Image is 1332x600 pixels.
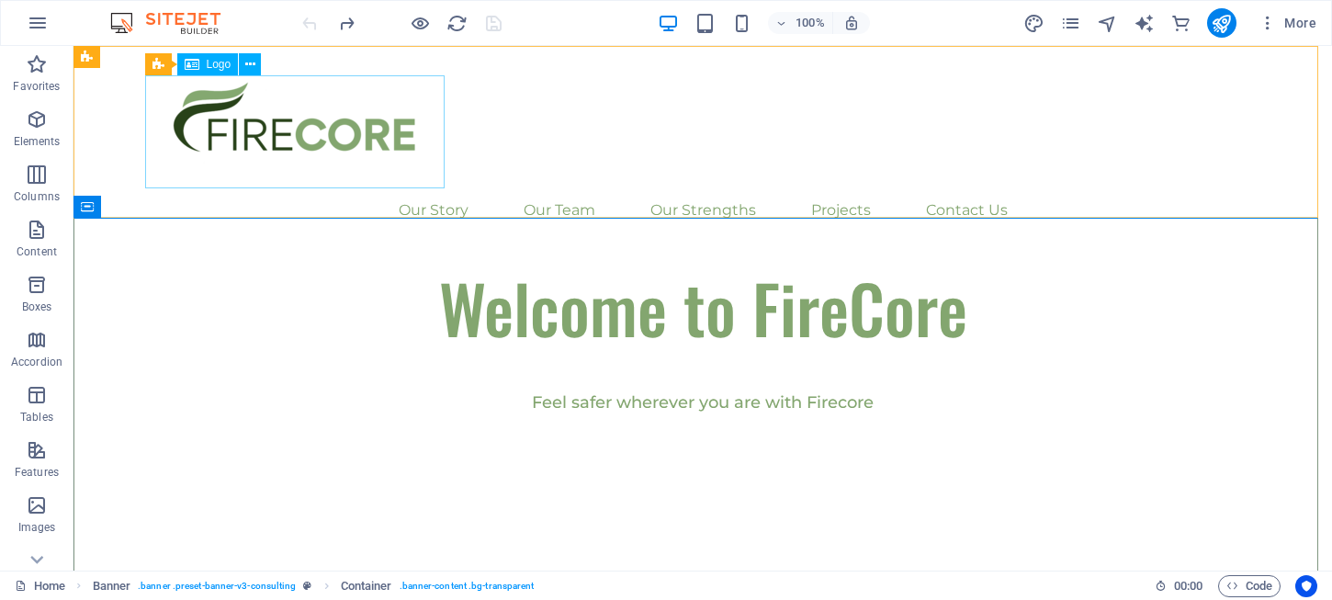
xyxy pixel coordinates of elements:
span: Click to select. Double-click to edit [341,575,392,597]
button: commerce [1170,12,1192,34]
button: design [1023,12,1045,34]
i: Redo: Change background (Ctrl+Y, ⌘+Y) [336,13,357,34]
h6: Session time [1155,575,1203,597]
p: Accordion [11,355,62,369]
p: Elements [14,134,61,149]
button: Click here to leave preview mode and continue editing [409,12,431,34]
p: Features [15,465,59,480]
button: pages [1060,12,1082,34]
button: reload [446,12,468,34]
button: navigator [1097,12,1119,34]
span: . banner .preset-banner-v3-consulting [138,575,296,597]
span: . banner-content .bg-transparent [400,575,535,597]
a: Click to cancel selection. Double-click to open Pages [15,575,65,597]
i: Reload page [446,13,468,34]
button: text_generator [1134,12,1156,34]
button: publish [1207,8,1236,38]
nav: breadcrumb [93,575,535,597]
span: Code [1226,575,1272,597]
i: On resize automatically adjust zoom level to fit chosen device. [843,15,860,31]
button: More [1251,8,1324,38]
p: Columns [14,189,60,204]
i: Pages (Ctrl+Alt+S) [1060,13,1081,34]
p: Boxes [22,300,52,314]
span: Banner [93,575,131,597]
i: Publish [1211,13,1232,34]
span: Logo [207,59,231,70]
span: 00 00 [1174,575,1202,597]
button: Code [1218,575,1281,597]
img: Editor Logo [106,12,243,34]
i: Navigator [1097,13,1118,34]
h6: 100% [796,12,825,34]
button: redo [335,12,357,34]
p: Content [17,244,57,259]
p: Images [18,520,56,535]
i: AI Writer [1134,13,1155,34]
i: Design (Ctrl+Alt+Y) [1023,13,1044,34]
button: 100% [768,12,833,34]
i: Commerce [1170,13,1191,34]
span: : [1187,579,1190,593]
p: Tables [20,410,53,425]
p: Favorites [13,79,60,94]
button: Usercentrics [1295,575,1317,597]
span: More [1259,14,1316,32]
i: This element is a customizable preset [303,581,311,591]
